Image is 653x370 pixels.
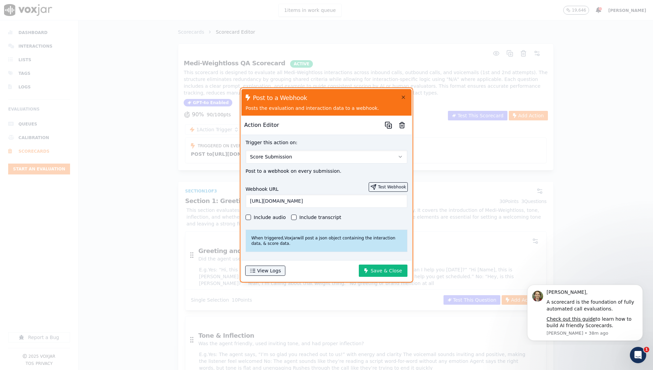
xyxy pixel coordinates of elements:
div: When triggered, Voxjar will post a json object containing the interaction data , & score data. [246,230,407,252]
iframe: Intercom notifications message [517,279,653,345]
button: View Logs [246,266,285,275]
label: Include audio [254,215,286,220]
label: Webhook URL [246,187,279,191]
div: Posts the evaluation and interaction data to a webhook. [246,105,407,112]
span: Score Submission [250,153,292,160]
input: Enter an https url [246,194,407,208]
iframe: Intercom live chat [630,347,646,363]
div: Trigger this action on: [246,139,407,164]
button: Test Webhook [369,183,407,191]
button: Save & Close [359,265,407,277]
label: Include transcript [299,215,341,220]
span: 1 [644,347,649,352]
div: Post to a webhook on every submission. [246,168,407,174]
div: Post to a Webhook [253,93,307,103]
div: Action Editor [241,116,412,135]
